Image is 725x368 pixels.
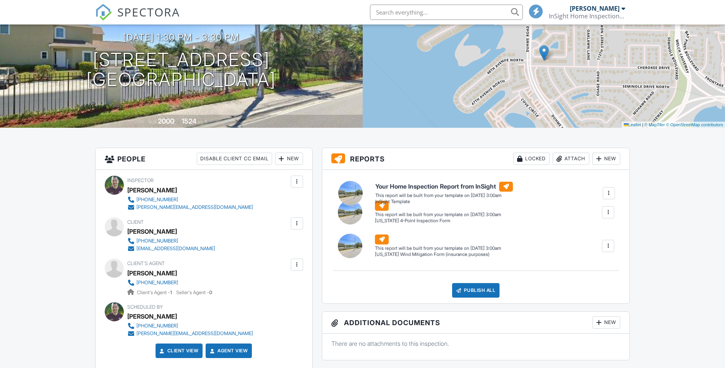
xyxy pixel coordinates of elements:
[137,290,173,295] span: Client's Agent -
[86,50,276,90] h1: [STREET_ADDRESS] [GEOGRAPHIC_DATA]
[375,245,501,251] div: This report will be built from your template on [DATE] 3:00am
[513,153,550,165] div: Locked
[642,122,643,127] span: |
[375,199,513,205] div: InSight Template
[539,45,549,61] img: Marker
[127,261,165,266] span: Client's Agent
[127,196,253,204] a: [PHONE_NUMBER]
[375,212,501,218] div: This report will be built from your template on [DATE] 3:00am
[275,153,303,165] div: New
[375,192,513,199] div: This report will be built from your template on [DATE] 3:00am
[331,339,621,348] p: There are no attachments to this inspection.
[370,5,523,20] input: Search everything...
[123,32,239,42] h3: [DATE] 1:30 pm - 3:30 pm
[170,290,172,295] strong: 1
[136,246,215,252] div: [EMAIL_ADDRESS][DOMAIN_NAME]
[127,279,206,287] a: [PHONE_NUMBER]
[570,5,620,12] div: [PERSON_NAME]
[95,10,180,26] a: SPECTORA
[96,148,312,170] h3: People
[322,148,630,170] h3: Reports
[375,218,501,224] div: [US_STATE] 4-Point Inspection Form
[127,219,144,225] span: Client
[127,330,253,337] a: [PERSON_NAME][EMAIL_ADDRESS][DOMAIN_NAME]
[127,267,177,279] a: [PERSON_NAME]
[644,122,665,127] a: © MapTiler
[127,204,253,211] a: [PERSON_NAME][EMAIL_ADDRESS][DOMAIN_NAME]
[375,182,513,192] h6: Your Home Inspection Report from InSight
[127,304,163,310] span: Scheduled By
[452,283,500,298] div: Publish All
[127,322,253,330] a: [PHONE_NUMBER]
[592,153,620,165] div: New
[158,347,199,355] a: Client View
[127,177,154,183] span: Inspector
[148,119,157,125] span: Built
[209,290,212,295] strong: 0
[136,331,253,337] div: [PERSON_NAME][EMAIL_ADDRESS][DOMAIN_NAME]
[553,153,589,165] div: Attach
[136,323,178,329] div: [PHONE_NUMBER]
[95,4,112,21] img: The Best Home Inspection Software - Spectora
[322,312,630,334] h3: Additional Documents
[127,184,177,196] div: [PERSON_NAME]
[127,237,215,245] a: [PHONE_NUMBER]
[208,347,248,355] a: Agent View
[136,238,178,244] div: [PHONE_NUMBER]
[117,4,180,20] span: SPECTORA
[197,153,272,165] div: Disable Client CC Email
[549,12,625,20] div: InSight Home Inspections LLC
[136,204,253,210] div: [PERSON_NAME][EMAIL_ADDRESS][DOMAIN_NAME]
[375,251,501,258] div: [US_STATE] Wind Mitigation Form (insurance purposes)
[182,117,196,125] div: 1524
[127,311,177,322] div: [PERSON_NAME]
[666,122,723,127] a: © OpenStreetMap contributors
[592,316,620,329] div: New
[127,245,215,252] a: [EMAIL_ADDRESS][DOMAIN_NAME]
[624,122,641,127] a: Leaflet
[198,119,208,125] span: sq. ft.
[136,197,178,203] div: [PHONE_NUMBER]
[127,226,177,237] div: [PERSON_NAME]
[176,290,212,295] span: Seller's Agent -
[136,280,178,286] div: [PHONE_NUMBER]
[158,117,174,125] div: 2000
